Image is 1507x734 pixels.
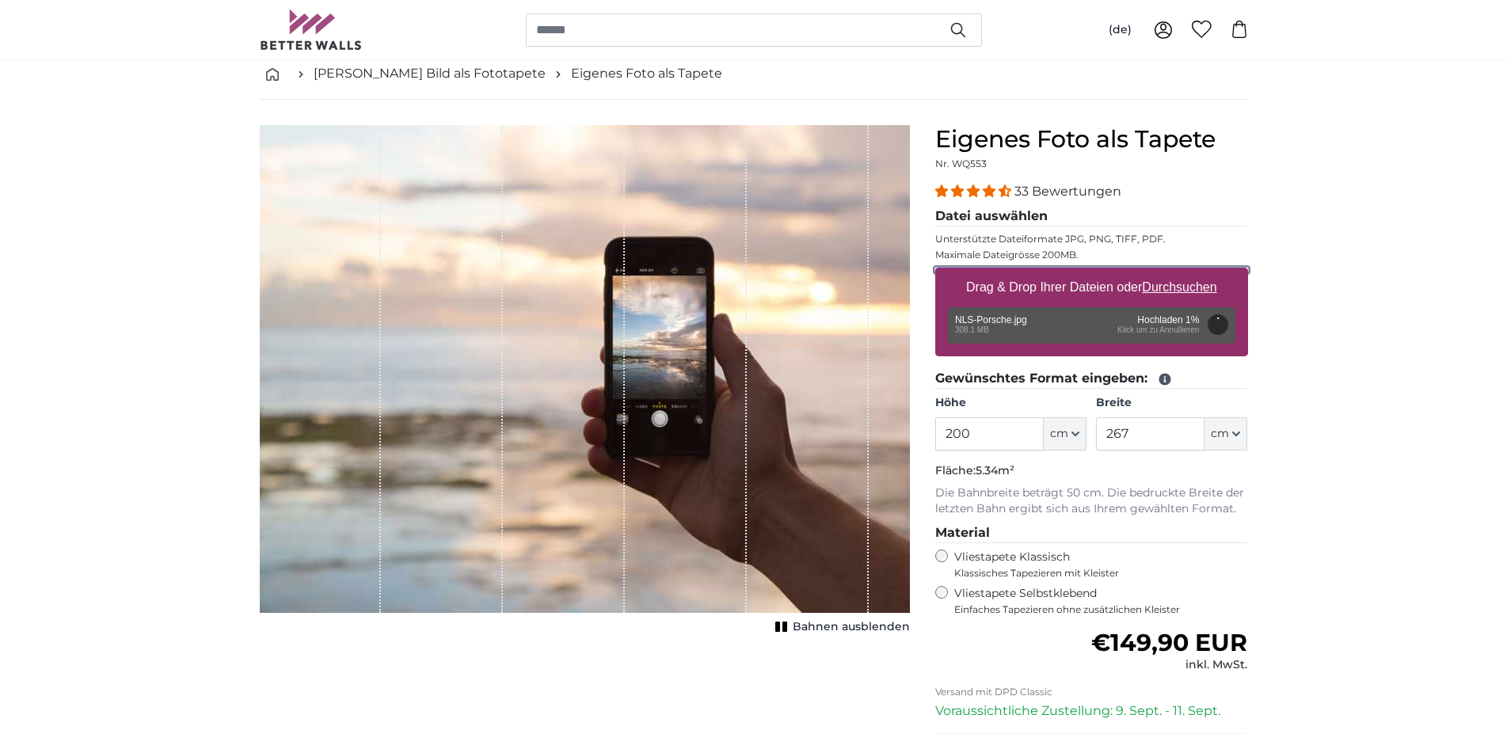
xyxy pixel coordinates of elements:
[1204,417,1247,451] button: cm
[1142,280,1216,294] u: Durchsuchen
[935,125,1248,154] h1: Eigenes Foto als Tapete
[1044,417,1086,451] button: cm
[1050,426,1068,442] span: cm
[1091,657,1247,673] div: inkl. MwSt.
[935,686,1248,698] p: Versand mit DPD Classic
[954,550,1235,580] label: Vliestapete Klassisch
[960,272,1223,303] label: Drag & Drop Ihrer Dateien oder
[935,233,1248,245] p: Unterstützte Dateiformate JPG, PNG, TIFF, PDF.
[935,523,1248,543] legend: Material
[571,64,722,83] a: Eigenes Foto als Tapete
[935,184,1014,199] span: 4.33 stars
[976,463,1014,477] span: 5.34m²
[954,586,1248,616] label: Vliestapete Selbstklebend
[1091,628,1247,657] span: €149,90 EUR
[314,64,546,83] a: [PERSON_NAME] Bild als Fototapete
[771,616,910,638] button: Bahnen ausblenden
[935,395,1086,411] label: Höhe
[1211,426,1229,442] span: cm
[260,125,910,638] div: 1 of 1
[1014,184,1121,199] span: 33 Bewertungen
[260,48,1248,100] nav: breadcrumbs
[935,463,1248,479] p: Fläche:
[935,485,1248,517] p: Die Bahnbreite beträgt 50 cm. Die bedruckte Breite der letzten Bahn ergibt sich aus Ihrem gewählt...
[935,207,1248,226] legend: Datei auswählen
[935,158,987,169] span: Nr. WQ553
[793,619,910,635] span: Bahnen ausblenden
[935,369,1248,389] legend: Gewünschtes Format eingeben:
[935,702,1248,721] p: Voraussichtliche Zustellung: 9. Sept. - 11. Sept.
[935,249,1248,261] p: Maximale Dateigrösse 200MB.
[954,603,1248,616] span: Einfaches Tapezieren ohne zusätzlichen Kleister
[1096,16,1144,44] button: (de)
[260,10,363,50] img: Betterwalls
[954,567,1235,580] span: Klassisches Tapezieren mit Kleister
[1096,395,1247,411] label: Breite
